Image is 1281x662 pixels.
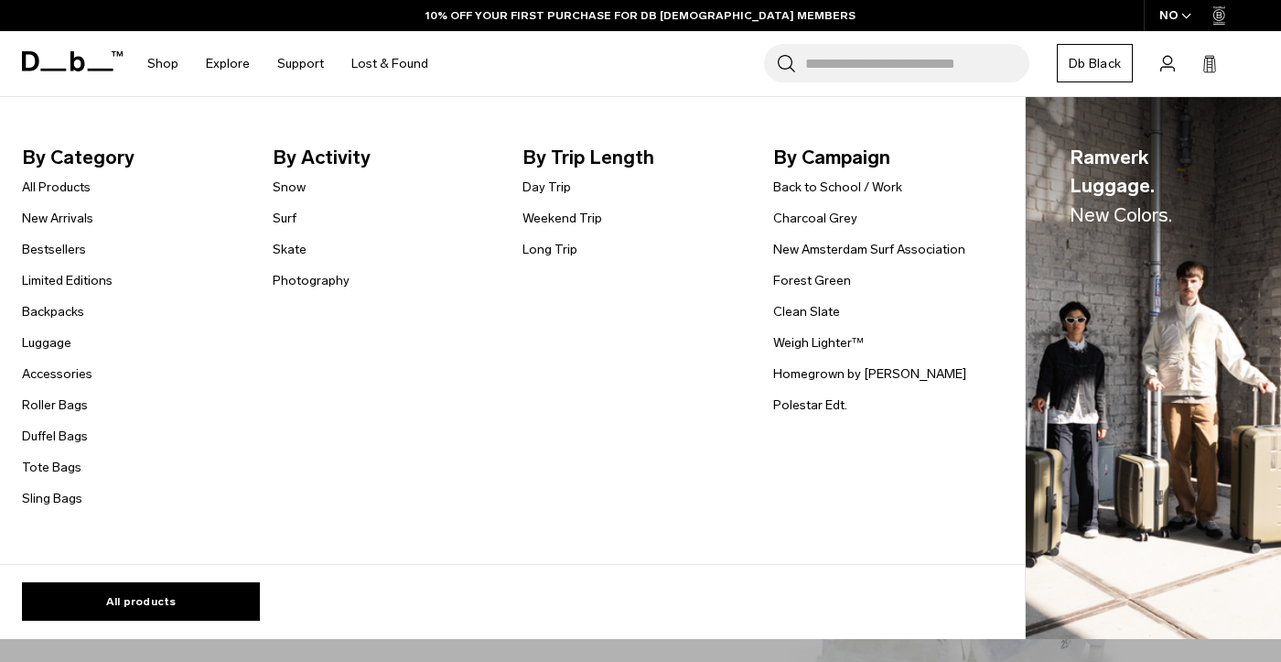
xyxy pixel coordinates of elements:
[1057,44,1133,82] a: Db Black
[273,143,494,172] span: By Activity
[22,271,113,290] a: Limited Editions
[134,31,442,96] nav: Main Navigation
[773,178,902,197] a: Back to School / Work
[22,143,243,172] span: By Category
[22,302,84,321] a: Backpacks
[773,240,965,259] a: New Amsterdam Surf Association
[273,178,306,197] a: Snow
[22,489,82,508] a: Sling Bags
[773,209,857,228] a: Charcoal Grey
[522,143,744,172] span: By Trip Length
[273,271,350,290] a: Photography
[22,209,93,228] a: New Arrivals
[522,178,571,197] a: Day Trip
[273,240,307,259] a: Skate
[773,143,995,172] span: By Campaign
[1070,203,1172,226] span: New Colors.
[147,31,178,96] a: Shop
[22,178,91,197] a: All Products
[1026,97,1281,640] img: Db
[273,209,296,228] a: Surf
[425,7,856,24] a: 10% OFF YOUR FIRST PURCHASE FOR DB [DEMOGRAPHIC_DATA] MEMBERS
[22,333,71,353] a: Luggage
[773,333,864,353] a: Weigh Lighter™
[522,209,602,228] a: Weekend Trip
[1070,143,1237,230] span: Ramverk Luggage.
[773,396,847,415] a: Polestar Edt.
[277,31,324,96] a: Support
[22,240,86,259] a: Bestsellers
[206,31,250,96] a: Explore
[22,427,88,446] a: Duffel Bags
[22,458,81,477] a: Tote Bags
[773,364,966,384] a: Homegrown by [PERSON_NAME]
[1026,97,1281,640] a: Ramverk Luggage.New Colors. Db
[22,396,88,415] a: Roller Bags
[773,302,840,321] a: Clean Slate
[22,582,260,621] a: All products
[773,271,851,290] a: Forest Green
[351,31,428,96] a: Lost & Found
[22,364,92,384] a: Accessories
[522,240,577,259] a: Long Trip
